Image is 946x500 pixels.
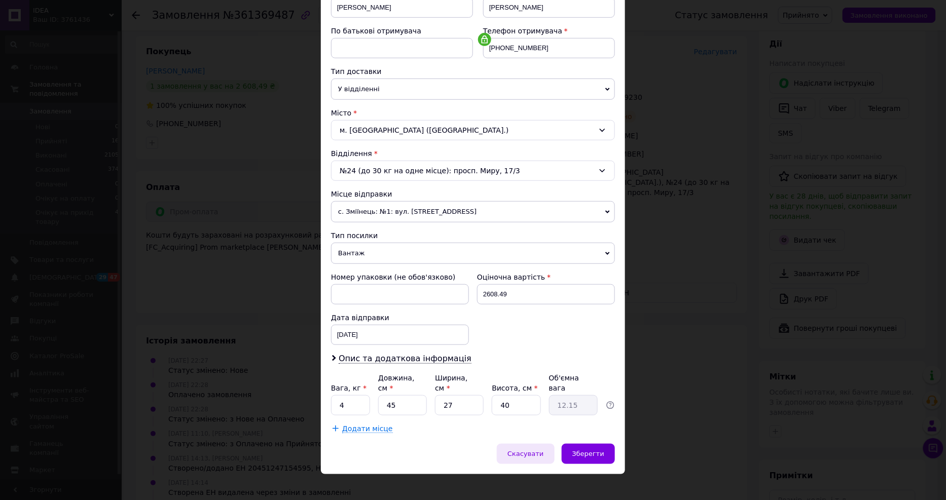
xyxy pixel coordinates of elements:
span: Опис та додаткова інформація [339,354,471,364]
div: Дата відправки [331,313,469,323]
div: Об'ємна вага [549,373,598,393]
span: Телефон отримувача [483,27,562,35]
span: Скасувати [507,450,543,457]
span: По батькові отримувача [331,27,421,35]
div: Оціночна вартість [477,272,615,282]
span: Тип доставки [331,67,382,75]
label: Вага, кг [331,384,367,392]
div: №24 (до 30 кг на одне місце): просп. Миру, 17/3 [331,161,615,181]
span: Місце відправки [331,190,392,198]
span: Зберегти [572,450,604,457]
span: Тип посилки [331,232,378,240]
input: +380 [483,38,615,58]
div: м. [GEOGRAPHIC_DATA] ([GEOGRAPHIC_DATA].) [331,120,615,140]
label: Довжина, см [378,374,415,392]
span: У відділенні [331,79,615,100]
label: Висота, см [492,384,537,392]
div: Місто [331,108,615,118]
div: Номер упаковки (не обов'язково) [331,272,469,282]
span: с. Зміїнець: №1: вул. [STREET_ADDRESS] [331,201,615,222]
span: Додати місце [342,425,393,433]
span: Вантаж [331,243,615,264]
label: Ширина, см [435,374,467,392]
div: Відділення [331,148,615,159]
